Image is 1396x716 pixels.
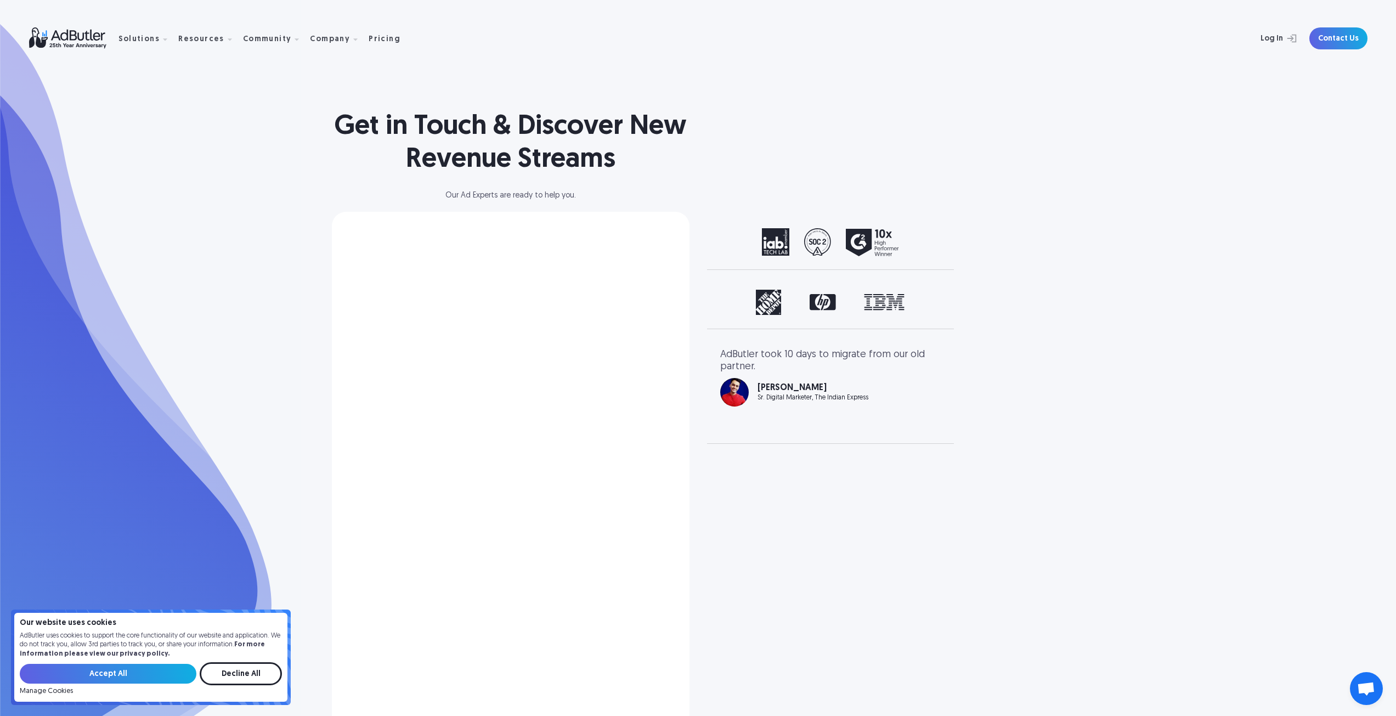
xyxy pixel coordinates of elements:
h1: Get in Touch & Discover New Revenue Streams [332,111,689,177]
div: Company [310,21,366,56]
input: Decline All [200,662,282,685]
input: Accept All [20,664,196,684]
div: Company [310,36,350,43]
form: Email Form [20,662,282,695]
div: Pricing [369,36,400,43]
div: [PERSON_NAME] [758,384,868,392]
a: Contact Us [1309,27,1367,49]
div: Solutions [118,36,160,43]
a: Manage Cookies [20,687,73,695]
div: Community [243,21,308,56]
a: Pricing [369,33,409,43]
div: 1 of 2 [720,228,941,256]
div: carousel [720,228,941,256]
div: next slide [897,228,941,256]
a: Log In [1231,27,1303,49]
div: 1 of 3 [720,290,941,315]
div: next slide [897,349,941,430]
div: Solutions [118,21,177,56]
div: Our Ad Experts are ready to help you. [332,192,689,200]
div: AdButler took 10 days to migrate from our old partner. [720,349,941,373]
div: Community [243,36,292,43]
div: Resources [178,36,224,43]
div: next slide [897,290,941,315]
h4: Our website uses cookies [20,619,282,627]
div: 1 of 3 [720,349,941,407]
div: carousel [720,349,941,430]
p: AdButler uses cookies to support the core functionality of our website and application. We do not... [20,632,282,659]
div: carousel [720,290,941,315]
div: Sr. Digital Marketer, The Indian Express [758,394,868,401]
div: Open chat [1350,672,1383,705]
div: Resources [178,21,241,56]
